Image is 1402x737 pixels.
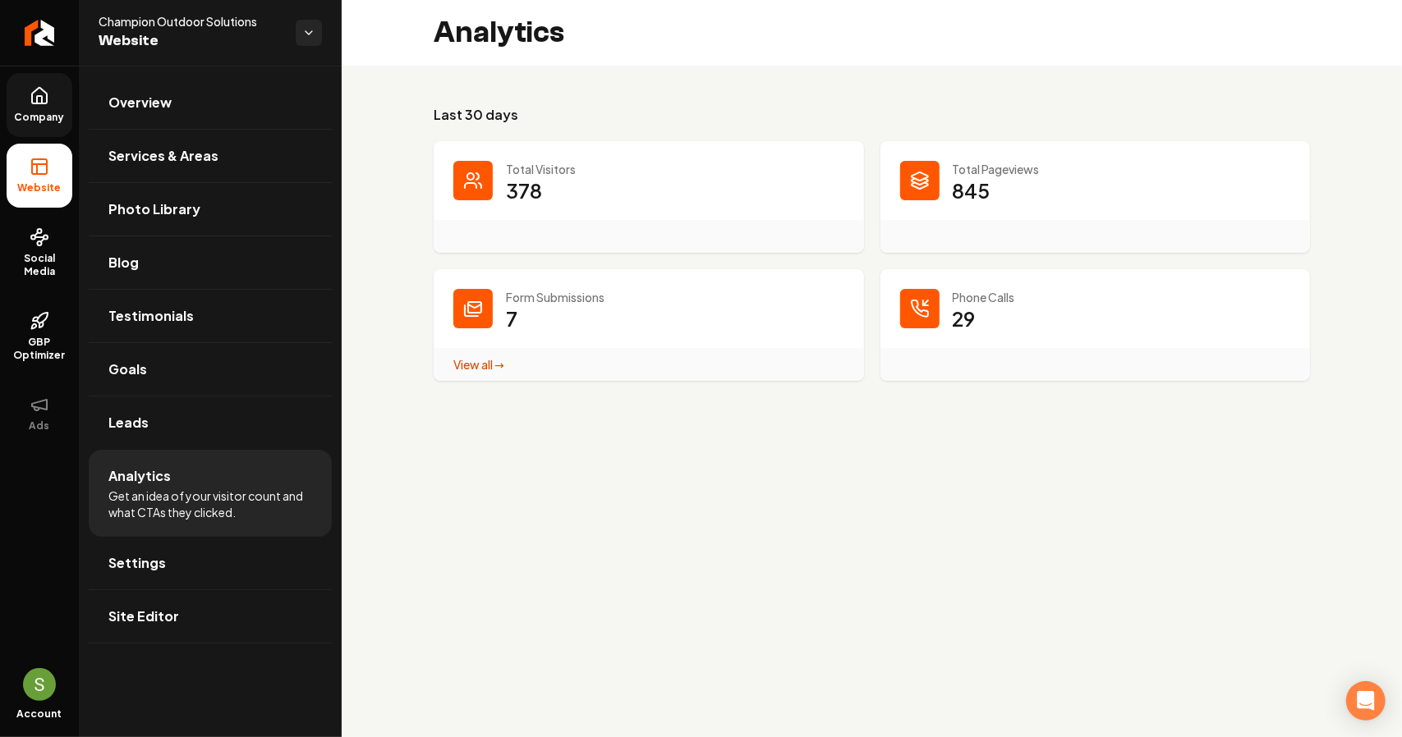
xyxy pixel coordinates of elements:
[108,199,200,219] span: Photo Library
[99,13,283,30] span: Champion Outdoor Solutions
[108,146,218,166] span: Services & Areas
[108,488,312,520] span: Get an idea of your visitor count and what CTAs they clicked.
[7,382,72,446] button: Ads
[108,93,172,112] span: Overview
[25,20,55,46] img: Rebolt Logo
[108,413,149,433] span: Leads
[23,668,56,701] img: Sales Champion
[99,30,283,53] span: Website
[506,289,844,305] p: Form Submissions
[453,357,504,372] a: View all →
[1346,681,1386,721] div: Open Intercom Messenger
[506,177,542,204] p: 378
[953,289,1291,305] p: Phone Calls
[8,111,71,124] span: Company
[89,343,332,396] a: Goals
[434,105,1310,125] h3: Last 30 days
[953,161,1291,177] p: Total Pageviews
[89,590,332,643] a: Site Editor
[7,252,72,278] span: Social Media
[89,130,332,182] a: Services & Areas
[108,253,139,272] span: Blog
[7,73,72,137] a: Company
[89,396,332,449] a: Leads
[7,336,72,362] span: GBP Optimizer
[17,707,62,721] span: Account
[108,466,171,486] span: Analytics
[23,419,57,433] span: Ads
[89,236,332,289] a: Blog
[506,161,844,177] p: Total Visitors
[89,183,332,236] a: Photo Library
[11,181,68,195] span: Website
[23,668,56,701] button: Open user button
[108,359,147,379] span: Goals
[7,214,72,291] a: Social Media
[108,553,166,573] span: Settings
[434,16,564,49] h2: Analytics
[953,305,976,332] p: 29
[89,290,332,342] a: Testimonials
[89,76,332,129] a: Overview
[7,298,72,375] a: GBP Optimizer
[108,607,179,626] span: Site Editor
[953,177,991,204] p: 845
[89,537,332,589] a: Settings
[506,305,517,332] p: 7
[108,306,194,326] span: Testimonials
